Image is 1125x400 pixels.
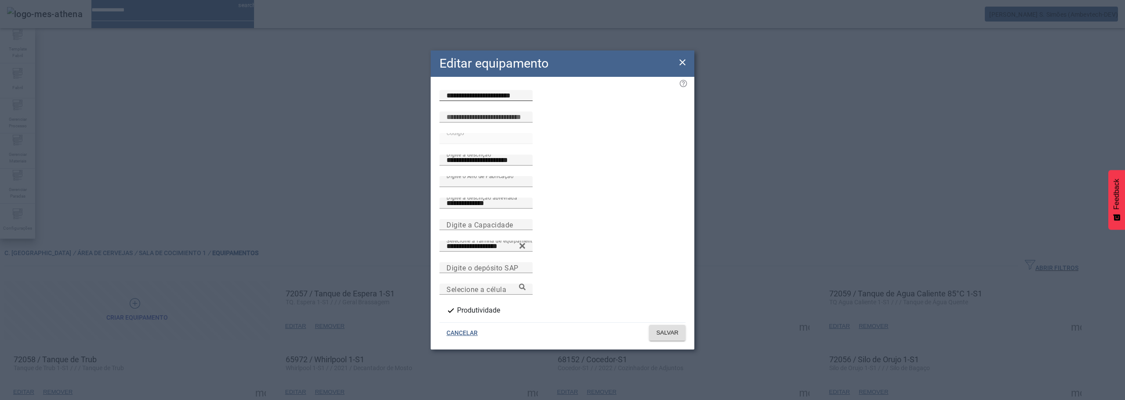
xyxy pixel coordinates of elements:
button: CANCELAR [439,325,485,341]
mat-label: Digite a descrição [446,151,491,157]
span: SALVAR [656,328,679,337]
mat-label: Digite a descrição abreviada [446,194,517,200]
button: Feedback - Mostrar pesquisa [1108,170,1125,230]
mat-label: Selecione a família de equipamento [446,237,536,243]
span: CANCELAR [446,329,478,338]
button: SALVAR [649,325,686,341]
input: Number [446,241,526,252]
mat-label: Digite o depósito SAP [446,263,519,272]
span: Feedback [1113,179,1121,209]
h2: Editar equipamento [439,54,548,73]
mat-label: Digite o Ano de Fabricação [446,173,513,179]
label: Produtividade [455,305,500,316]
input: Number [446,284,526,295]
mat-label: Digite a Capacidade [446,220,513,229]
mat-label: Código [446,130,464,136]
mat-label: Selecione a célula [446,285,506,293]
